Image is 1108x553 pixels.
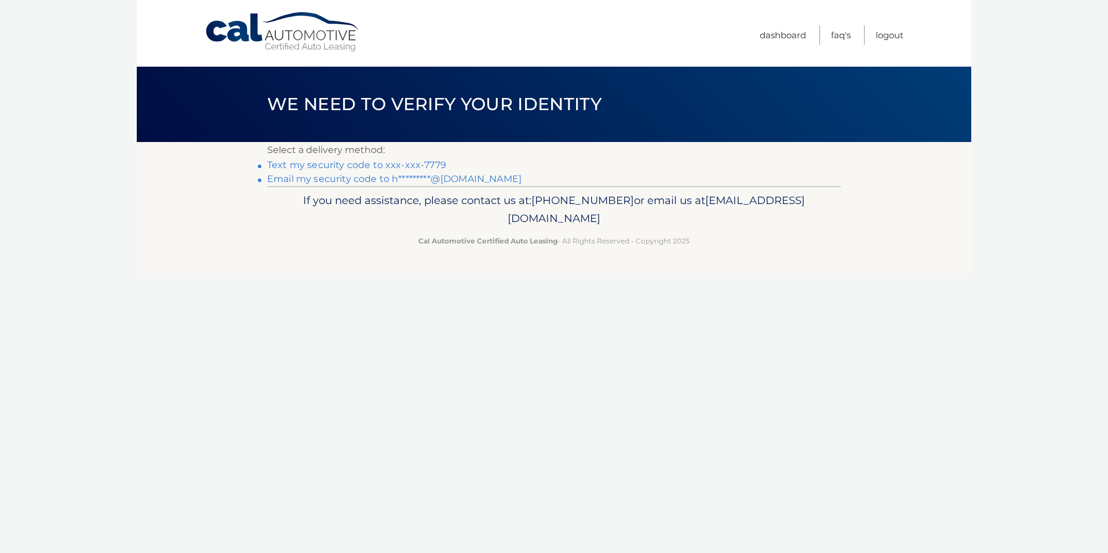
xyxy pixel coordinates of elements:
[267,159,446,170] a: Text my security code to xxx-xxx-7779
[531,194,634,207] span: [PHONE_NUMBER]
[275,235,833,247] p: - All Rights Reserved - Copyright 2025
[267,142,841,158] p: Select a delivery method:
[831,26,851,45] a: FAQ's
[418,237,557,245] strong: Cal Automotive Certified Auto Leasing
[876,26,903,45] a: Logout
[275,191,833,228] p: If you need assistance, please contact us at: or email us at
[267,173,522,184] a: Email my security code to h*********@[DOMAIN_NAME]
[267,93,602,115] span: We need to verify your identity
[205,12,361,53] a: Cal Automotive
[760,26,806,45] a: Dashboard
